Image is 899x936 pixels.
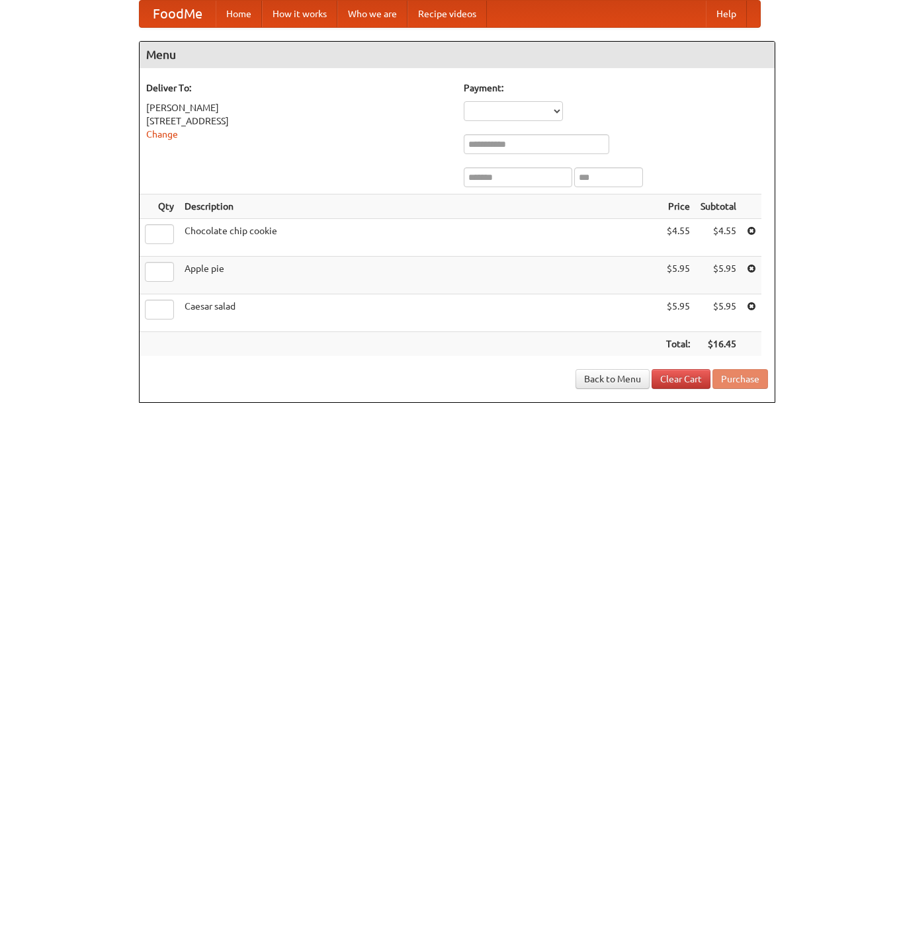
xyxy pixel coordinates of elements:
[661,194,695,219] th: Price
[661,219,695,257] td: $4.55
[695,332,742,357] th: $16.45
[661,332,695,357] th: Total:
[140,1,216,27] a: FoodMe
[179,294,661,332] td: Caesar salad
[712,369,768,389] button: Purchase
[179,194,661,219] th: Description
[706,1,747,27] a: Help
[407,1,487,27] a: Recipe videos
[146,129,178,140] a: Change
[652,369,710,389] a: Clear Cart
[179,219,661,257] td: Chocolate chip cookie
[179,257,661,294] td: Apple pie
[464,81,768,95] h5: Payment:
[695,219,742,257] td: $4.55
[140,42,775,68] h4: Menu
[337,1,407,27] a: Who we are
[695,294,742,332] td: $5.95
[695,257,742,294] td: $5.95
[576,369,650,389] a: Back to Menu
[146,101,450,114] div: [PERSON_NAME]
[146,114,450,128] div: [STREET_ADDRESS]
[140,194,179,219] th: Qty
[262,1,337,27] a: How it works
[216,1,262,27] a: Home
[695,194,742,219] th: Subtotal
[661,294,695,332] td: $5.95
[661,257,695,294] td: $5.95
[146,81,450,95] h5: Deliver To:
